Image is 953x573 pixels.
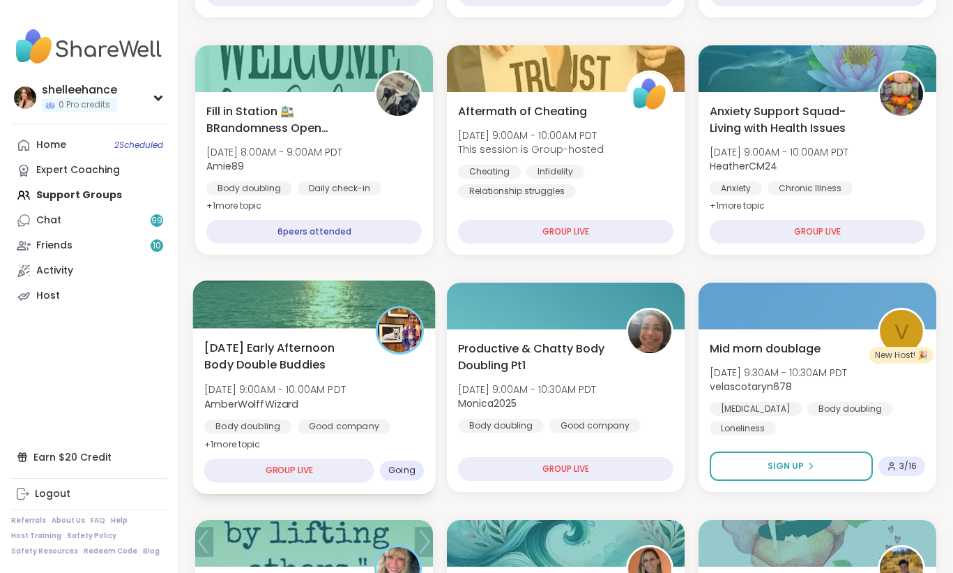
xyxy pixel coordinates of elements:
[458,184,576,198] div: Relationship struggles
[768,460,804,472] span: Sign Up
[204,396,298,410] b: AmberWolffWizard
[710,380,792,394] b: velascotaryn678
[11,531,61,541] a: Host Training
[36,214,61,228] div: Chat
[710,103,862,137] span: Anxiety Support Squad- Living with Health Issues
[143,546,160,556] a: Blog
[206,145,342,159] span: [DATE] 8:00AM - 9:00AM PDT
[11,482,167,507] a: Logout
[206,103,359,137] span: Fill in Station 🚉 BRandomness Open Forum
[899,461,917,472] span: 3 / 16
[11,208,167,233] a: Chat99
[52,516,85,526] a: About Us
[91,516,105,526] a: FAQ
[36,138,66,152] div: Home
[151,215,162,227] span: 99
[42,82,117,98] div: shelleehance
[36,264,73,278] div: Activity
[378,308,422,352] img: AmberWolffWizard
[628,73,671,116] img: ShareWell
[298,419,391,433] div: Good company
[14,87,36,109] img: shelleehance
[84,546,137,556] a: Redeem Code
[204,419,291,433] div: Body doubling
[153,240,161,252] span: 10
[204,382,346,396] span: [DATE] 9:00AM - 10:00AM PDT
[59,99,110,111] span: 0 Pro credits
[11,445,167,470] div: Earn $20 Credit
[807,402,893,416] div: Body doubling
[11,516,46,526] a: Referrals
[458,396,517,410] b: Monica2025
[458,419,544,433] div: Body doubling
[114,140,163,151] span: 2 Scheduled
[11,158,167,183] a: Expert Coaching
[388,465,415,476] span: Going
[710,402,802,416] div: [MEDICAL_DATA]
[628,310,671,353] img: Monica2025
[206,181,292,195] div: Body doubling
[67,531,116,541] a: Safety Policy
[11,283,167,308] a: Host
[206,159,244,173] b: Amie89
[11,258,167,283] a: Activity
[458,142,604,156] span: This session is Group-hosted
[458,457,673,481] div: GROUP LIVE
[376,73,420,116] img: Amie89
[458,341,611,374] span: Productive & Chatty Body Doubling Pt1
[36,239,73,253] div: Friends
[36,289,60,303] div: Host
[880,73,923,116] img: HeatherCM24
[206,220,422,244] div: 6 peers attended
[526,165,584,179] div: Infidelity
[458,165,521,179] div: Cheating
[35,487,70,501] div: Logout
[710,452,873,481] button: Sign Up
[458,103,587,120] span: Aftermath of Cheating
[768,181,853,195] div: Chronic Illness
[869,347,933,364] div: New Host! 🎉
[458,128,604,142] span: [DATE] 9:00AM - 10:00AM PDT
[36,163,120,177] div: Expert Coaching
[710,181,762,195] div: Anxiety
[710,422,776,436] div: Loneliness
[458,382,596,396] span: [DATE] 9:00AM - 10:30AM PDT
[204,459,374,483] div: GROUP LIVE
[11,22,167,71] img: ShareWell Nav Logo
[894,315,909,348] span: v
[11,133,167,158] a: Home2Scheduled
[11,233,167,258] a: Friends10
[710,366,847,380] span: [DATE] 9:30AM - 10:30AM PDT
[710,145,848,159] span: [DATE] 9:00AM - 10:00AM PDT
[298,181,381,195] div: Daily check-in
[710,341,821,357] span: Mid morn doublage
[710,159,777,173] b: HeatherCM24
[710,220,925,244] div: GROUP LIVE
[111,516,128,526] a: Help
[549,419,641,433] div: Good company
[204,339,360,373] span: [DATE] Early Afternoon Body Double Buddies
[458,220,673,244] div: GROUP LIVE
[11,546,78,556] a: Safety Resources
